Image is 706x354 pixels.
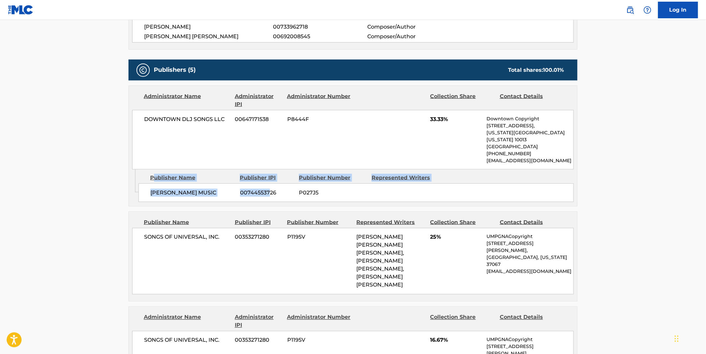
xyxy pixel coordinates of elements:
[144,336,230,344] span: SONGS OF UNIVERSAL, INC.
[487,129,574,143] p: [US_STATE][GEOGRAPHIC_DATA][US_STATE] 10013
[644,6,652,14] img: help
[487,115,574,122] p: Downtown Copyright
[487,254,574,268] p: [GEOGRAPHIC_DATA], [US_STATE] 37067
[144,313,230,329] div: Administrator Name
[641,3,654,17] div: Help
[487,122,574,129] p: [STREET_ADDRESS],
[144,115,230,123] span: DOWNTOWN DLJ SONGS LLC
[626,6,634,14] img: search
[144,218,230,226] div: Publisher Name
[500,218,564,226] div: Contact Details
[240,174,294,182] div: Publisher IPI
[487,268,574,275] p: [EMAIL_ADDRESS][DOMAIN_NAME]
[299,189,367,197] span: P027J5
[430,92,495,108] div: Collection Share
[624,3,637,17] a: Public Search
[487,240,574,254] p: [STREET_ADDRESS][PERSON_NAME],
[430,218,495,226] div: Collection Share
[273,33,367,41] span: 00692008545
[144,23,273,31] span: [PERSON_NAME]
[487,336,574,343] p: UMPGNACopyright
[508,66,564,74] div: Total shares:
[357,234,404,288] span: [PERSON_NAME] [PERSON_NAME] [PERSON_NAME], [PERSON_NAME] [PERSON_NAME], [PERSON_NAME] [PERSON_NAME]
[367,33,453,41] span: Composer/Author
[235,218,282,226] div: Publisher IPI
[487,143,574,150] p: [GEOGRAPHIC_DATA]
[235,233,282,241] span: 00353271280
[287,115,352,123] span: P8444F
[543,67,564,73] span: 100.01 %
[487,233,574,240] p: UMPGNACopyright
[150,189,235,197] span: [PERSON_NAME] MUSIC
[235,313,282,329] div: Administrator IPI
[675,329,679,349] div: Drag
[299,174,367,182] div: Publisher Number
[144,233,230,241] span: SONGS OF UNIVERSAL, INC.
[287,336,352,344] span: P1195V
[287,313,351,329] div: Administrator Number
[287,233,352,241] span: P1195V
[154,66,196,74] h5: Publishers (5)
[235,336,282,344] span: 00353271280
[144,92,230,108] div: Administrator Name
[367,23,453,31] span: Composer/Author
[150,174,235,182] div: Publisher Name
[500,92,564,108] div: Contact Details
[487,150,574,157] p: [PHONE_NUMBER]
[139,66,147,74] img: Publishers
[240,189,294,197] span: 00744553726
[673,322,706,354] iframe: Chat Widget
[487,157,574,164] p: [EMAIL_ADDRESS][DOMAIN_NAME]
[273,23,367,31] span: 00733962718
[144,33,273,41] span: [PERSON_NAME] [PERSON_NAME]
[430,336,482,344] span: 16.67%
[430,115,482,123] span: 33.33%
[287,92,351,108] div: Administrator Number
[357,218,425,226] div: Represented Writers
[658,2,698,18] a: Log In
[8,5,34,15] img: MLC Logo
[500,313,564,329] div: Contact Details
[235,92,282,108] div: Administrator IPI
[430,313,495,329] div: Collection Share
[235,115,282,123] span: 00647171538
[430,233,482,241] span: 25%
[287,218,351,226] div: Publisher Number
[372,174,439,182] div: Represented Writers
